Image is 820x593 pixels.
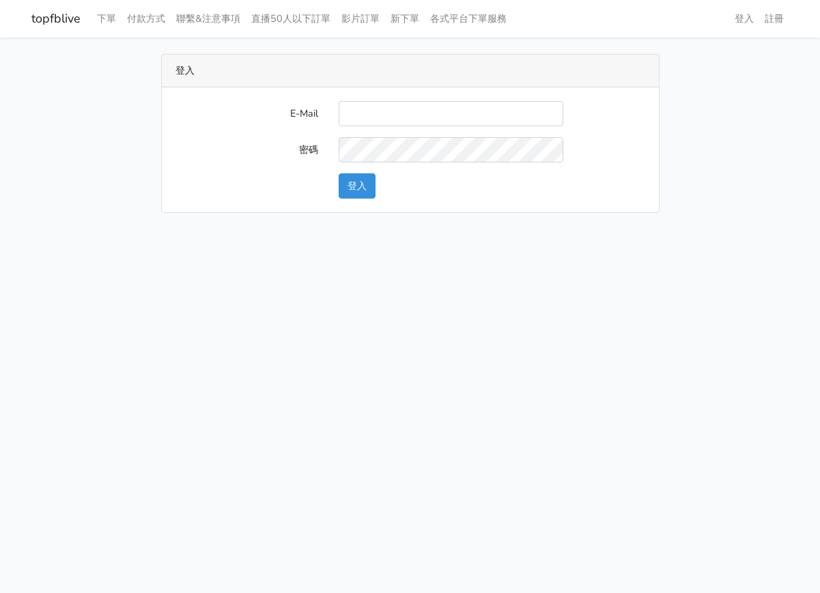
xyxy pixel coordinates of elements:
div: 登入 [162,55,659,87]
a: 聯繫&注意事項 [171,5,246,32]
a: 各式平台下單服務 [425,5,512,32]
a: 註冊 [759,5,789,32]
a: topfblive [31,5,81,32]
a: 付款方式 [122,5,171,32]
a: 影片訂單 [336,5,385,32]
a: 直播50人以下訂單 [246,5,336,32]
a: 新下單 [385,5,425,32]
button: 登入 [339,173,376,199]
label: E-Mail [165,101,328,126]
a: 登入 [729,5,759,32]
a: 下單 [91,5,122,32]
label: 密碼 [165,137,328,162]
